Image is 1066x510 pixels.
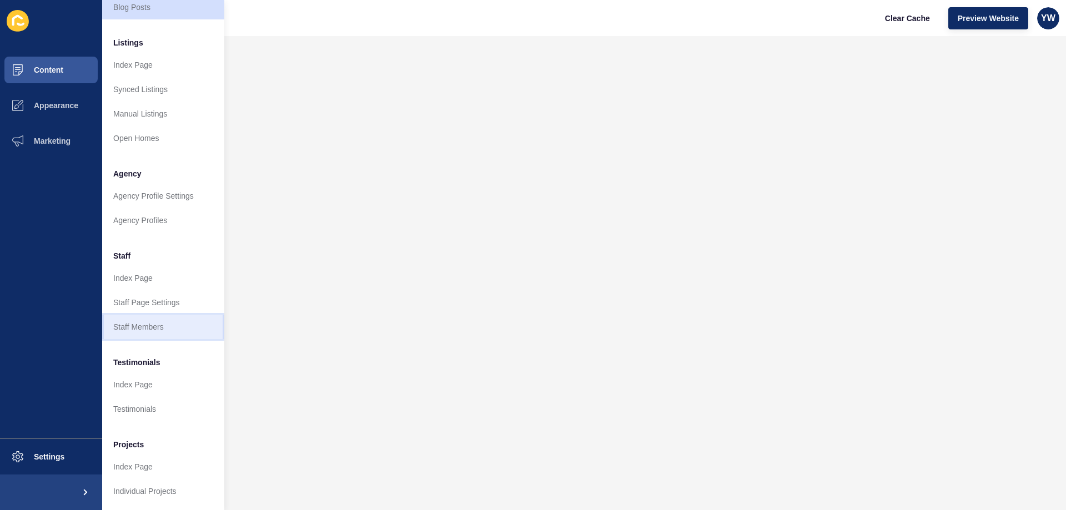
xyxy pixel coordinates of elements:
span: Projects [113,439,144,450]
span: YW [1041,13,1055,24]
span: Listings [113,37,143,48]
span: Preview Website [958,13,1019,24]
span: Agency [113,168,142,179]
button: Clear Cache [876,7,939,29]
a: Agency Profile Settings [102,184,224,208]
a: Index Page [102,455,224,479]
span: Clear Cache [885,13,930,24]
a: Index Page [102,266,224,290]
span: Staff [113,250,130,261]
a: Index Page [102,372,224,397]
a: Staff Members [102,315,224,339]
a: Testimonials [102,397,224,421]
a: Manual Listings [102,102,224,126]
a: Index Page [102,53,224,77]
a: Agency Profiles [102,208,224,233]
a: Staff Page Settings [102,290,224,315]
a: Open Homes [102,126,224,150]
span: Testimonials [113,357,160,368]
a: Individual Projects [102,479,224,503]
button: Preview Website [948,7,1028,29]
a: Synced Listings [102,77,224,102]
